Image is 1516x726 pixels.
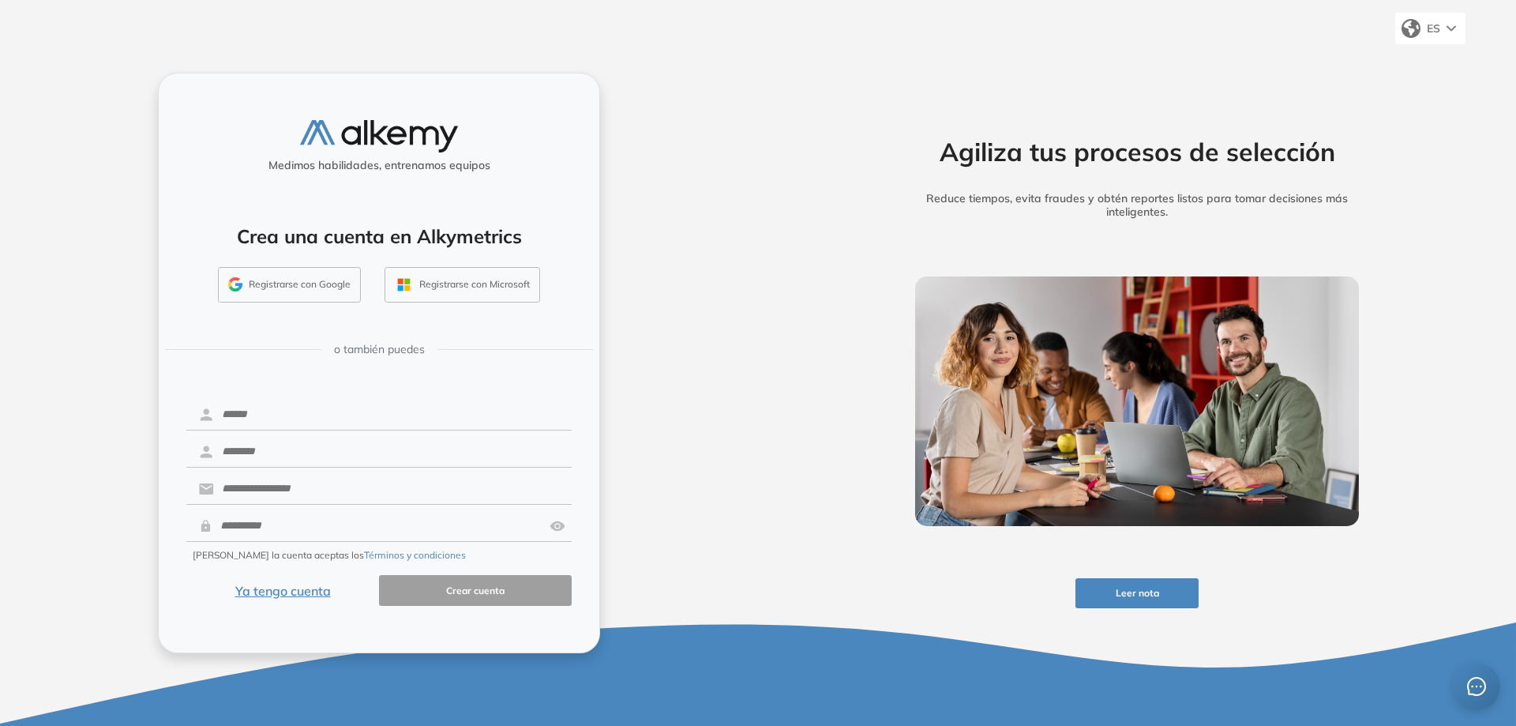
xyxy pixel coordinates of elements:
[364,548,466,562] button: Términos y condiciones
[1467,677,1486,696] span: message
[218,267,361,303] button: Registrarse con Google
[1402,19,1420,38] img: world
[1427,21,1440,36] span: ES
[228,277,242,292] img: GMAIL_ICON
[915,276,1359,526] img: img-more-info
[550,511,565,541] img: asd
[193,548,466,562] span: [PERSON_NAME] la cuenta aceptas los
[300,120,458,152] img: logo-alkemy
[179,225,579,248] h4: Crea una cuenta en Alkymetrics
[385,267,540,303] button: Registrarse con Microsoft
[891,192,1383,219] h5: Reduce tiempos, evita fraudes y obtén reportes listos para tomar decisiones más inteligentes.
[165,159,593,172] h5: Medimos habilidades, entrenamos equipos
[186,575,379,606] button: Ya tengo cuenta
[334,341,425,358] span: o también puedes
[1447,25,1456,32] img: arrow
[395,276,413,294] img: OUTLOOK_ICON
[379,575,572,606] button: Crear cuenta
[1075,578,1199,609] button: Leer nota
[891,137,1383,167] h2: Agiliza tus procesos de selección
